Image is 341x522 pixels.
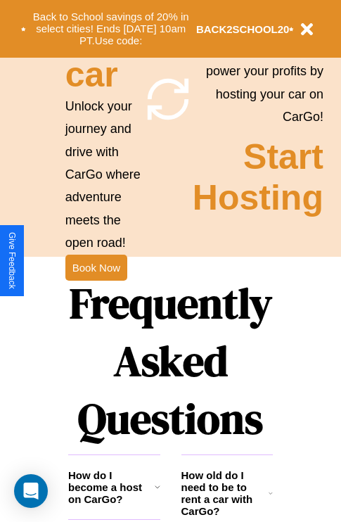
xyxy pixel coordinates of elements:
button: Back to School savings of 20% in select cities! Ends [DATE] 10am PT.Use code: [26,7,196,51]
button: Book Now [65,255,127,281]
div: Open Intercom Messenger [14,474,48,508]
b: BACK2SCHOOL20 [196,23,290,35]
h1: Frequently Asked Questions [68,267,273,454]
h3: How old do I need to be to rent a car with CarGo? [181,469,269,517]
p: Rev up your earnings, share the wheels and power your profits by hosting your car on CarGo! [193,14,323,128]
p: Unlock your journey and drive with CarGo where adventure meets the open road! [65,95,143,255]
h2: Start Hosting [193,136,323,218]
h3: How do I become a host on CarGo? [68,469,155,505]
div: Give Feedback [7,232,17,289]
